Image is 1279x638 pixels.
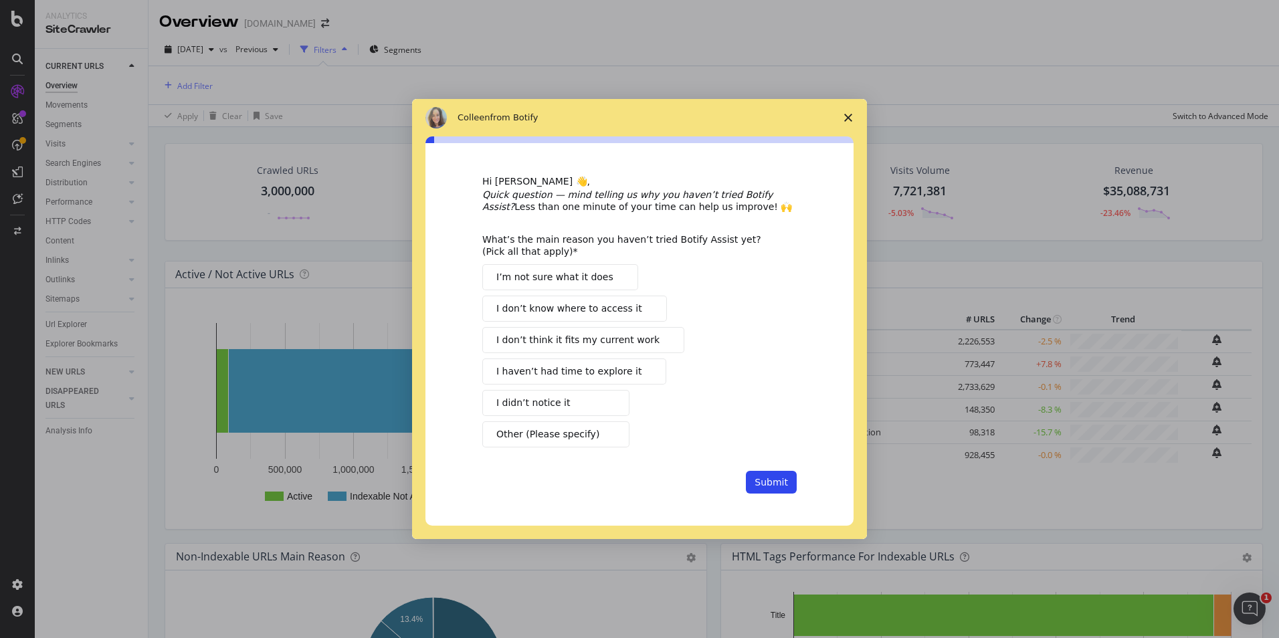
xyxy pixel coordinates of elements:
img: Profile image for Colleen [425,107,447,128]
button: I don’t think it fits my current work [482,327,684,353]
div: Hi [PERSON_NAME] 👋, [482,175,797,189]
span: Colleen [458,112,490,122]
button: I don’t know where to access it [482,296,667,322]
span: I don’t know where to access it [496,302,642,316]
div: Less than one minute of your time can help us improve! 🙌 [482,189,797,213]
button: I haven’t had time to explore it [482,358,666,385]
span: from Botify [490,112,538,122]
button: Submit [746,471,797,494]
span: Other (Please specify) [496,427,599,441]
span: I haven’t had time to explore it [496,364,642,379]
button: Other (Please specify) [482,421,629,447]
i: Quick question — mind telling us why you haven’t tried Botify Assist? [482,189,773,212]
span: I don’t think it fits my current work [496,333,660,347]
span: Close survey [829,99,867,136]
div: What’s the main reason you haven’t tried Botify Assist yet? (Pick all that apply) [482,233,777,257]
button: I didn’t notice it [482,390,629,416]
span: I’m not sure what it does [496,270,613,284]
span: I didn’t notice it [496,396,570,410]
button: I’m not sure what it does [482,264,638,290]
